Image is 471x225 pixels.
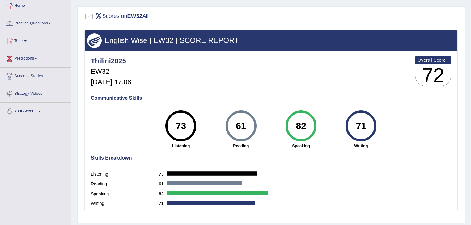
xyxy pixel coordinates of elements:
img: wings.png [87,33,102,48]
div: 73 [170,113,192,139]
a: Success Stories [0,68,71,83]
strong: Writing [334,143,388,149]
h3: English Wise | EW32 | SCORE REPORT [87,36,455,44]
strong: Reading [214,143,268,149]
div: 82 [290,113,312,139]
b: 73 [159,172,167,177]
h2: Scores on All [84,12,149,21]
h5: [DATE] 17:08 [91,78,131,86]
label: Speaking [91,191,159,197]
b: 82 [159,191,167,196]
b: EW32 [127,13,142,19]
a: Your Account [0,103,71,118]
b: 71 [159,201,167,206]
div: 61 [230,113,252,139]
h4: Communicative Skills [91,95,451,101]
strong: Speaking [274,143,328,149]
h5: EW32 [91,68,131,75]
a: Strategy Videos [0,85,71,101]
h4: Skills Breakdown [91,155,451,161]
div: 71 [350,113,372,139]
a: Predictions [0,50,71,65]
a: Practice Questions [0,15,71,30]
a: Tests [0,32,71,48]
h3: 72 [415,64,451,86]
label: Reading [91,181,159,187]
strong: Listening [154,143,208,149]
label: Listening [91,171,159,177]
h4: Thilini2025 [91,57,131,65]
label: Writing [91,200,159,207]
b: Overall Score [418,57,449,63]
b: 61 [159,181,167,186]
